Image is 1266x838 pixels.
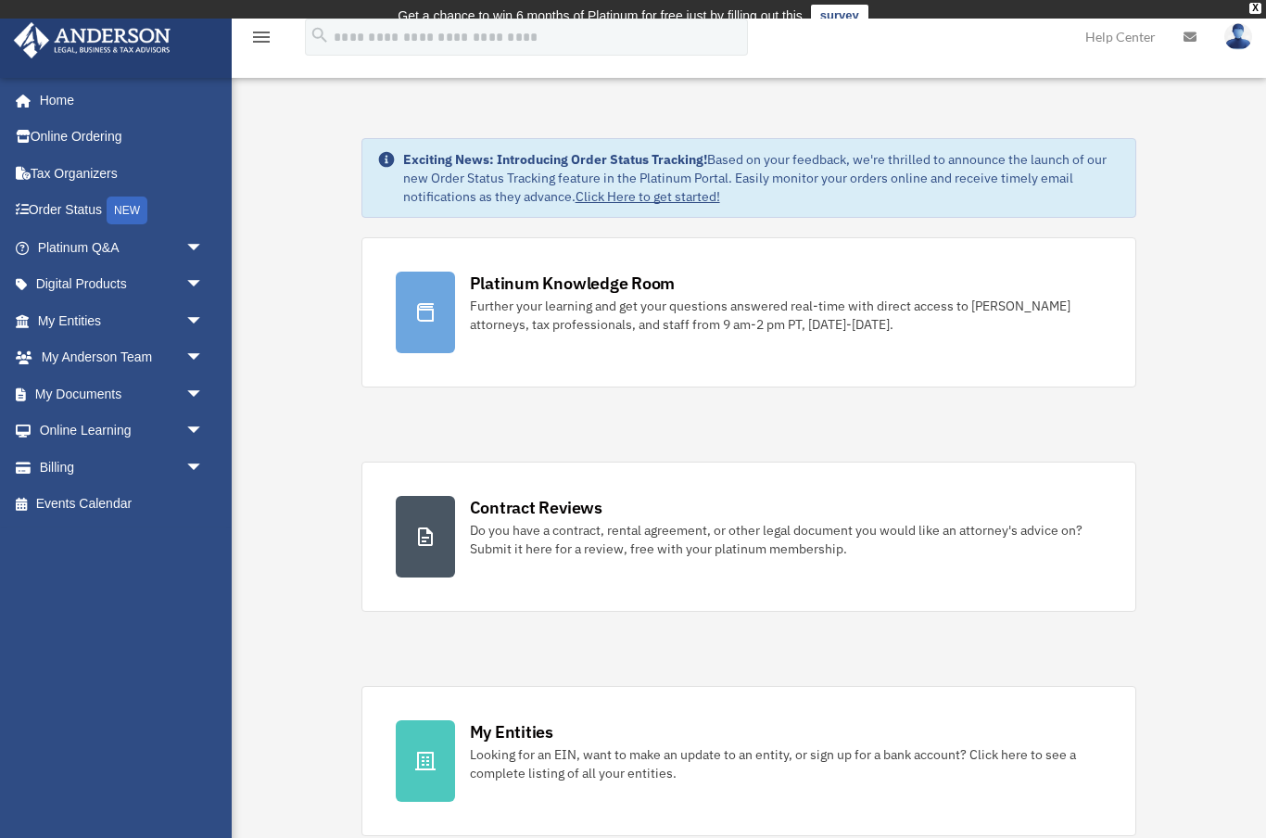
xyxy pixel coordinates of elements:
[185,229,222,267] span: arrow_drop_down
[13,486,232,523] a: Events Calendar
[470,720,553,743] div: My Entities
[576,188,720,205] a: Click Here to get started!
[185,339,222,377] span: arrow_drop_down
[13,119,232,156] a: Online Ordering
[250,32,272,48] a: menu
[1249,3,1261,14] div: close
[470,297,1103,334] div: Further your learning and get your questions answered real-time with direct access to [PERSON_NAM...
[361,686,1137,836] a: My Entities Looking for an EIN, want to make an update to an entity, or sign up for a bank accoun...
[13,266,232,303] a: Digital Productsarrow_drop_down
[250,26,272,48] i: menu
[185,266,222,304] span: arrow_drop_down
[107,197,147,224] div: NEW
[13,82,222,119] a: Home
[185,375,222,413] span: arrow_drop_down
[1224,23,1252,50] img: User Pic
[811,5,868,27] a: survey
[398,5,803,27] div: Get a chance to win 6 months of Platinum for free just by filling out this
[361,237,1137,387] a: Platinum Knowledge Room Further your learning and get your questions answered real-time with dire...
[13,375,232,413] a: My Documentsarrow_drop_down
[13,449,232,486] a: Billingarrow_drop_down
[13,339,232,376] a: My Anderson Teamarrow_drop_down
[8,22,176,58] img: Anderson Advisors Platinum Portal
[185,449,222,487] span: arrow_drop_down
[13,413,232,450] a: Online Learningarrow_drop_down
[403,151,707,168] strong: Exciting News: Introducing Order Status Tracking!
[361,462,1137,612] a: Contract Reviews Do you have a contract, rental agreement, or other legal document you would like...
[13,155,232,192] a: Tax Organizers
[470,272,676,295] div: Platinum Knowledge Room
[470,521,1103,558] div: Do you have a contract, rental agreement, or other legal document you would like an attorney's ad...
[185,302,222,340] span: arrow_drop_down
[310,25,330,45] i: search
[13,229,232,266] a: Platinum Q&Aarrow_drop_down
[13,192,232,230] a: Order StatusNEW
[185,413,222,451] span: arrow_drop_down
[13,302,232,339] a: My Entitiesarrow_drop_down
[403,150,1121,206] div: Based on your feedback, we're thrilled to announce the launch of our new Order Status Tracking fe...
[470,745,1103,782] div: Looking for an EIN, want to make an update to an entity, or sign up for a bank account? Click her...
[470,496,602,519] div: Contract Reviews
